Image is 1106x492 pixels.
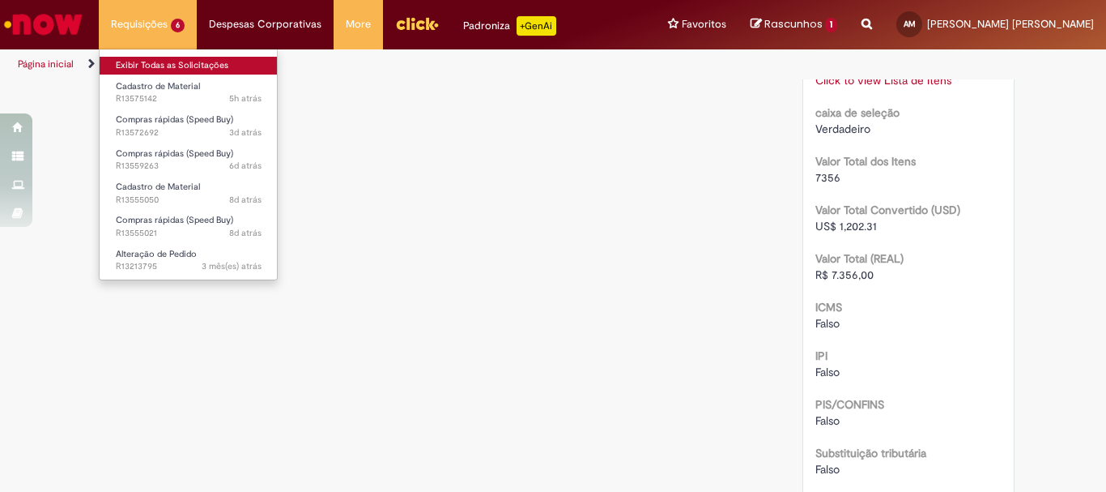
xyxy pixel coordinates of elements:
a: Click to view Lista de Itens [815,73,951,88]
span: R13572692 [116,126,262,139]
div: Padroniza [463,16,556,36]
img: ServiceNow [2,8,85,41]
span: Cadastro de Material [116,181,200,193]
span: Rascunhos [764,16,823,32]
span: US$ 1,202.31 [815,219,877,233]
span: Cadastro de Material [116,80,200,92]
span: Falso [815,413,840,428]
span: Compras rápidas (Speed Buy) [116,214,233,226]
time: 22/09/2025 12:48:24 [229,227,262,239]
time: 29/09/2025 09:02:07 [229,92,262,105]
span: 5h atrás [229,92,262,105]
span: 1 [825,18,837,32]
span: R13555050 [116,194,262,207]
b: caixa de seleção [815,105,900,120]
span: Favoritos [682,16,726,32]
span: Falso [815,462,840,477]
p: +GenAi [517,16,556,36]
a: Rascunhos [751,17,837,32]
b: Substituição tributária [815,446,926,460]
span: R13559263 [116,160,262,173]
span: Compras rápidas (Speed Buy) [116,148,233,160]
ul: Trilhas de página [12,49,725,79]
b: Valor Total Convertido (USD) [815,203,960,217]
b: Valor Total dos Itens [815,154,916,169]
time: 25/06/2025 13:16:11 [202,260,262,272]
a: Aberto R13555050 : Cadastro de Material [100,178,278,208]
span: 3 mês(es) atrás [202,260,262,272]
a: Aberto R13555021 : Compras rápidas (Speed Buy) [100,212,278,242]
b: ICMS [815,300,842,314]
a: Aberto R13572692 : Compras rápidas (Speed Buy) [100,111,278,141]
a: Exibir Todas as Solicitações [100,57,278,75]
span: Falso [815,316,840,331]
a: Aberto R13213795 : Alteração de Pedido [100,246,278,276]
b: Valor Total (REAL) [815,251,904,266]
span: R13575142 [116,92,262,105]
span: Falso [815,365,840,379]
span: 7356 [815,170,840,185]
span: 6 [171,19,185,32]
span: Despesas Corporativas [209,16,321,32]
span: AM [904,19,916,29]
b: PIS/CONFINS [815,397,884,412]
img: click_logo_yellow_360x200.png [395,11,439,36]
span: 3d atrás [229,126,262,139]
span: R$ 7.356,00 [815,267,874,282]
a: Aberto R13575142 : Cadastro de Material [100,78,278,108]
time: 22/09/2025 13:00:37 [229,194,262,206]
span: R13213795 [116,260,262,273]
span: Requisições [111,16,168,32]
span: [PERSON_NAME] [PERSON_NAME] [927,17,1094,31]
span: Alteração de Pedido [116,248,197,260]
time: 27/09/2025 09:21:38 [229,126,262,139]
span: More [346,16,371,32]
span: Compras rápidas (Speed Buy) [116,113,233,126]
span: R13555021 [116,227,262,240]
span: 6d atrás [229,160,262,172]
span: Verdadeiro [815,122,870,136]
a: Aberto R13559263 : Compras rápidas (Speed Buy) [100,145,278,175]
span: 8d atrás [229,194,262,206]
span: 8d atrás [229,227,262,239]
b: IPI [815,349,827,363]
ul: Requisições [99,49,278,280]
a: Página inicial [18,58,74,71]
